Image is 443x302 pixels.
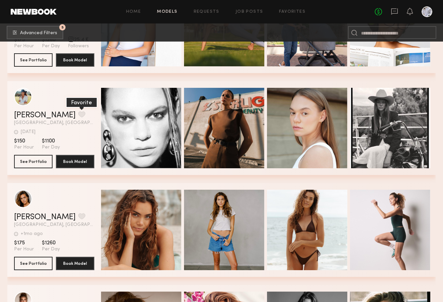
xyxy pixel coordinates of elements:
span: Per Day [42,246,60,252]
span: $175 [14,240,34,246]
button: Book Model [56,155,94,168]
span: $1260 [42,240,60,246]
button: Book Model [56,257,94,270]
span: [GEOGRAPHIC_DATA], [GEOGRAPHIC_DATA] [14,121,94,125]
a: Home [126,10,141,14]
div: [DATE] [21,130,35,134]
span: Per Day [42,144,60,150]
button: 5Advanced Filters [7,26,63,39]
span: Followers [68,43,89,49]
button: See Portfolio [14,257,53,270]
button: See Portfolio [14,155,53,168]
span: [GEOGRAPHIC_DATA], [GEOGRAPHIC_DATA] [14,223,94,227]
button: See Portfolio [14,53,53,67]
div: +1mo ago [21,232,43,236]
span: Advanced Filters [20,31,57,36]
span: Per Day [42,43,60,49]
a: Job Posts [236,10,263,14]
span: Per Hour [14,43,34,49]
a: Models [157,10,177,14]
span: Per Hour [14,144,34,150]
button: Book Model [56,53,94,67]
a: Requests [194,10,219,14]
span: $150 [14,138,34,144]
a: [PERSON_NAME] [14,213,76,221]
span: $1100 [42,138,60,144]
a: Favorites [279,10,305,14]
span: 5 [62,26,64,29]
span: Per Hour [14,246,34,252]
a: [PERSON_NAME] [14,111,76,119]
